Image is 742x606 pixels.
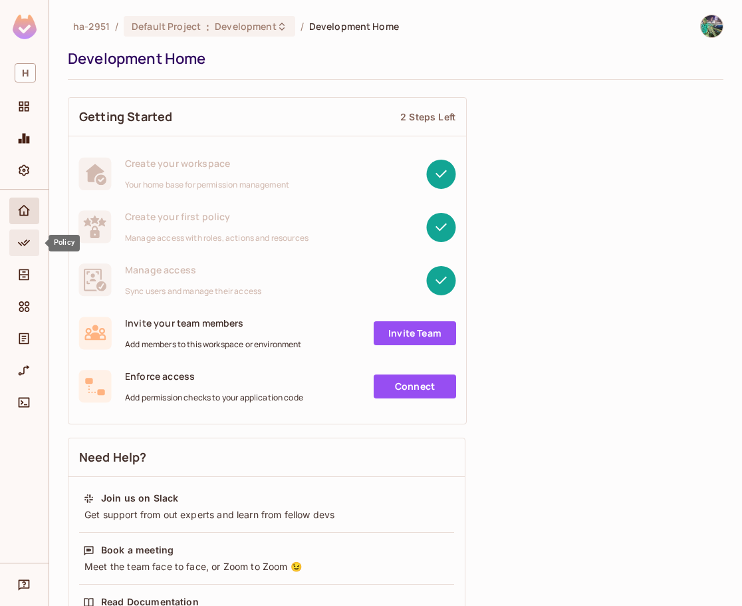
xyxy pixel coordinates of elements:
span: : [205,21,210,32]
span: Need Help? [79,449,147,466]
span: Development Home [309,20,399,33]
a: Connect [374,375,456,398]
span: Manage access [125,263,261,276]
div: Join us on Slack [101,492,178,505]
span: Enforce access [125,370,303,382]
div: Projects [9,93,39,120]
div: Help & Updates [9,571,39,598]
div: Settings [9,157,39,184]
img: SReyMgAAAABJRU5ErkJggg== [13,15,37,39]
div: 2 Steps Left [400,110,455,123]
div: Get support from out experts and learn from fellow devs [83,508,450,522]
span: Sync users and manage their access [125,286,261,297]
span: Default Project [132,20,201,33]
span: Manage access with roles, actions and resources [125,233,309,243]
li: / [301,20,304,33]
div: Directory [9,261,39,288]
span: Add members to this workspace or environment [125,339,302,350]
div: Connect [9,389,39,416]
span: Development [215,20,276,33]
div: URL Mapping [9,357,39,384]
span: Getting Started [79,108,172,125]
div: Home [9,198,39,224]
span: H [15,63,36,82]
span: Create your first policy [125,210,309,223]
span: Invite your team members [125,317,302,329]
div: Policy [49,235,80,251]
div: Meet the team face to face, or Zoom to Zoom 😉 [83,560,450,573]
div: Audit Log [9,325,39,352]
li: / [115,20,118,33]
div: Book a meeting [101,543,174,557]
div: Policy [9,229,39,256]
span: the active workspace [73,20,110,33]
a: Invite Team [374,321,456,345]
span: Create your workspace [125,157,289,170]
div: Elements [9,293,39,320]
img: Hà Đinh Việt [701,15,723,37]
span: Add permission checks to your application code [125,392,303,403]
div: Development Home [68,49,717,69]
div: Workspace: ha-2951 [9,58,39,88]
span: Your home base for permission management [125,180,289,190]
div: Monitoring [9,125,39,152]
